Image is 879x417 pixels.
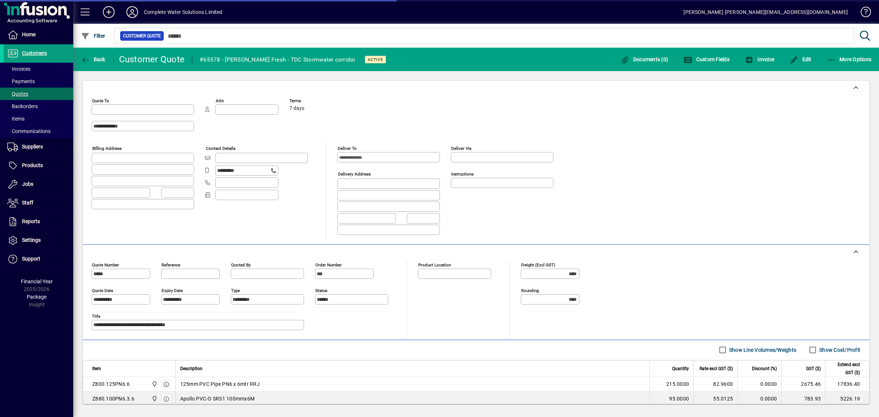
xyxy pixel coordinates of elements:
span: 125mm PVC Pipe PN6 x 6mtr RRJ [180,380,260,388]
mat-label: Quote number [92,262,119,267]
mat-label: Freight (excl GST) [521,262,555,267]
a: Home [4,26,73,44]
span: Motueka [150,380,158,388]
span: Custom Fields [683,56,730,62]
mat-label: Order number [315,262,342,267]
button: Invoice [743,53,776,66]
a: Support [4,250,73,268]
span: Staff [22,200,33,206]
mat-label: Attn [216,98,224,103]
a: Reports [4,213,73,231]
mat-label: Rounding [521,288,539,293]
button: Custom Fields [682,53,731,66]
div: Customer Quote [119,53,185,65]
button: More Options [825,53,874,66]
mat-label: Reference [162,262,180,267]
span: Documents (0) [620,56,668,62]
a: Quotes [4,88,73,100]
mat-label: Quote To [92,98,109,103]
mat-label: Quote date [92,288,113,293]
span: Communications [7,128,51,134]
span: 7 days [289,106,304,111]
span: Invoices [7,66,30,72]
label: Show Line Volumes/Weights [728,346,796,354]
td: 2675.46 [781,377,825,392]
td: 783.93 [781,392,825,406]
a: Items [4,112,73,125]
app-page-header-button: Back [73,53,114,66]
span: Suppliers [22,144,43,150]
a: Invoices [4,63,73,75]
div: Z880.100PN6.3.6 [92,395,134,402]
span: Apollo PVC-O SRS1 100mmx6M [180,395,255,402]
span: Quantity [672,365,689,373]
span: Discount (%) [752,365,777,373]
button: Add [97,5,120,19]
span: Item [92,365,101,373]
span: Financial Year [21,278,53,284]
span: More Options [827,56,872,62]
span: Description [180,365,203,373]
div: [PERSON_NAME] [PERSON_NAME][EMAIL_ADDRESS][DOMAIN_NAME] [683,6,848,18]
a: Communications [4,125,73,137]
label: Show Cost/Profit [818,346,860,354]
span: Backorders [7,103,38,109]
span: Invoice [745,56,774,62]
span: Motueka [150,395,158,403]
a: Staff [4,194,73,212]
div: 82.9600 [698,380,733,388]
span: Customer Quote [123,32,161,40]
div: 55.0125 [698,395,733,402]
span: Extend excl GST ($) [830,361,860,377]
button: Filter [79,29,107,43]
a: Knowledge Base [855,1,870,25]
td: 17836.40 [825,377,869,392]
button: Documents (0) [619,53,670,66]
a: Payments [4,75,73,88]
mat-label: Expiry date [162,288,183,293]
span: Filter [81,33,105,39]
a: Settings [4,231,73,250]
span: Items [7,116,25,122]
span: Rate excl GST ($) [700,365,733,373]
div: Z800.125PN6.6 [92,380,130,388]
span: Reports [22,218,40,224]
span: Home [22,32,36,37]
button: Edit [788,53,813,66]
mat-label: Title [92,313,100,318]
a: Jobs [4,175,73,193]
td: 0.0000 [737,377,781,392]
div: Complete Water Solutions Limited [144,6,223,18]
span: 215.0000 [666,380,689,388]
button: Back [79,53,107,66]
span: 95.0000 [669,395,689,402]
span: Active [368,57,383,62]
span: Terms [289,99,333,103]
mat-label: Quoted by [231,262,251,267]
span: Quotes [7,91,28,97]
mat-label: Product location [418,262,451,267]
mat-label: Deliver via [451,146,471,151]
span: Edit [790,56,812,62]
span: Package [27,294,47,300]
a: Products [4,156,73,175]
mat-label: Status [315,288,327,293]
span: Jobs [22,181,33,187]
span: GST ($) [806,365,821,373]
span: Support [22,256,40,262]
mat-label: Instructions [451,171,474,177]
a: Backorders [4,100,73,112]
button: Profile [120,5,144,19]
td: 0.0000 [737,392,781,406]
span: Payments [7,78,35,84]
mat-label: Deliver To [338,146,357,151]
span: Back [81,56,105,62]
span: Products [22,162,43,168]
mat-label: Type [231,288,240,293]
span: Settings [22,237,41,243]
td: 5226.19 [825,392,869,406]
div: #65578 - [PERSON_NAME] Fresh - TDC Stormwater corridor [200,54,356,66]
span: Customers [22,50,47,56]
a: Suppliers [4,138,73,156]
